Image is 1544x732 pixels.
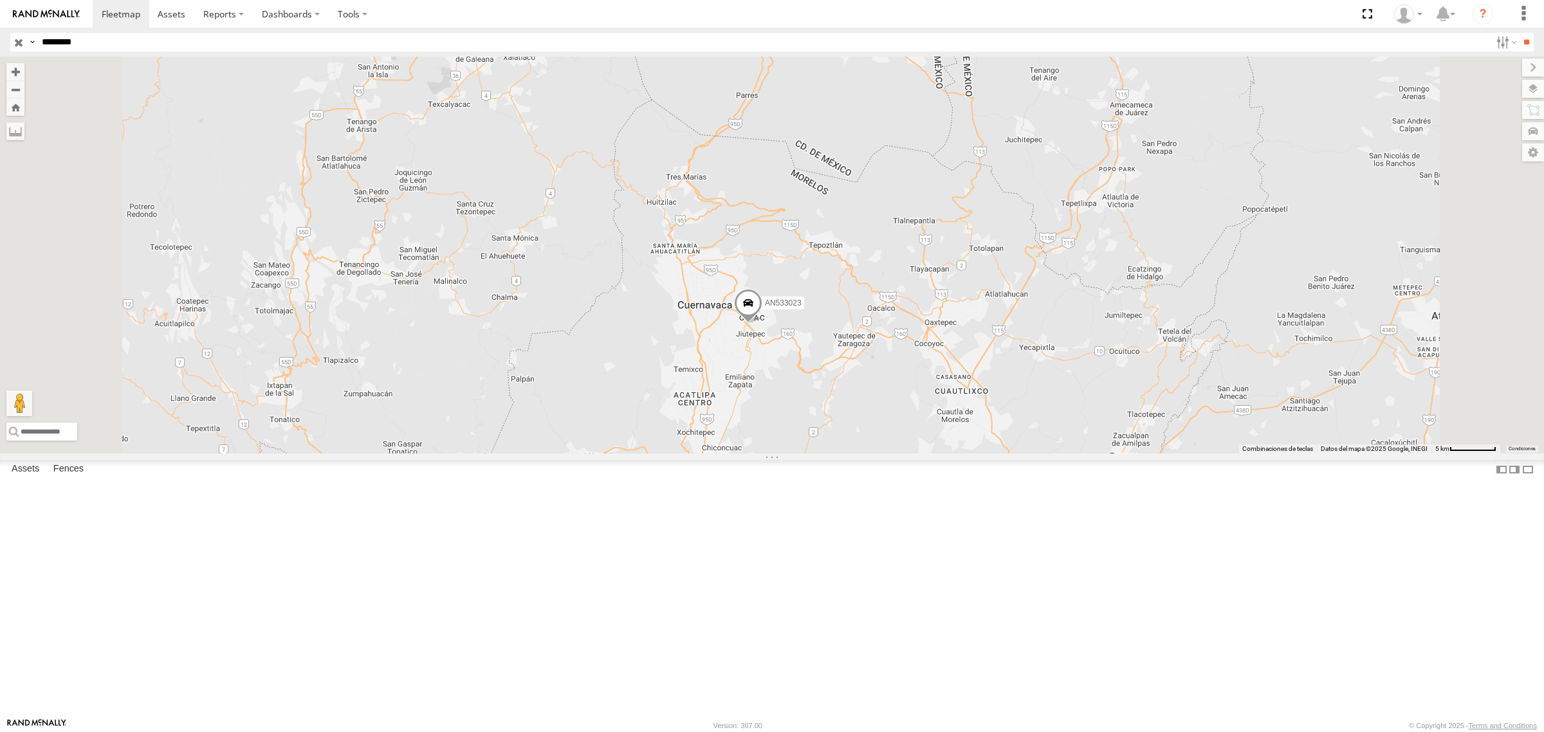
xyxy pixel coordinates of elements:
label: Measure [6,122,24,140]
div: Version: 307.00 [713,722,762,729]
button: Zoom in [6,63,24,80]
label: Search Query [27,33,37,51]
label: Fences [47,461,90,479]
label: Dock Summary Table to the Right [1508,460,1521,479]
button: Zoom Home [6,98,24,116]
button: Escala del mapa: 5 km por 69 píxeles [1431,444,1500,453]
label: Assets [5,461,46,479]
button: Arrastra el hombrecito naranja al mapa para abrir Street View [6,390,32,416]
span: 5 km [1435,445,1449,452]
i: ? [1473,4,1493,24]
label: Map Settings [1522,143,1544,161]
span: Datos del mapa ©2025 Google, INEGI [1321,445,1428,452]
a: Condiciones (se abre en una nueva pestaña) [1509,446,1536,451]
label: Dock Summary Table to the Left [1495,460,1508,479]
img: rand-logo.svg [13,10,80,19]
label: Hide Summary Table [1521,460,1534,479]
button: Zoom out [6,80,24,98]
label: Search Filter Options [1491,33,1519,51]
a: Visit our Website [7,719,66,732]
span: AN533023 [765,298,802,307]
button: Combinaciones de teclas [1242,444,1313,453]
div: © Copyright 2025 - [1409,722,1537,729]
a: Terms and Conditions [1469,722,1537,729]
div: Juan Menchaca [1390,5,1427,24]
